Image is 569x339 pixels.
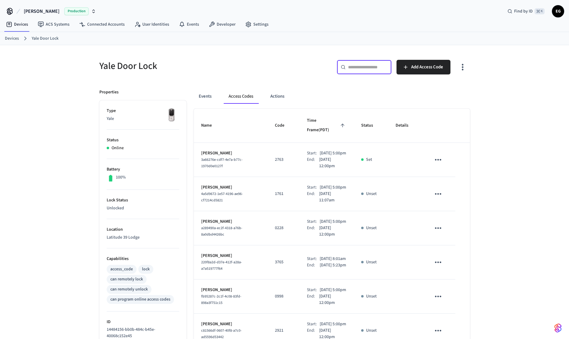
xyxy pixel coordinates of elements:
[110,276,143,283] div: can remotely lock
[1,19,33,30] a: Devices
[307,218,320,225] div: Start:
[361,121,381,130] span: Status
[320,150,346,157] p: [DATE] 5:00pm
[201,294,241,305] span: fb95287c-2c1f-4c08-83fd-898a3f751c15
[201,225,242,237] span: a289490a-ec2f-4318-a76b-8a0dbd4426bc
[320,262,346,269] p: [DATE] 5:23pm
[319,293,347,306] p: [DATE] 12:00pm
[319,225,347,238] p: [DATE] 12:00pm
[553,6,564,17] span: EG
[201,218,260,225] p: [PERSON_NAME]
[194,89,470,104] div: ant example
[224,89,258,104] button: Access Codes
[320,287,346,293] p: [DATE] 5:00pm
[514,8,533,14] span: Find by ID
[307,256,320,262] div: Start:
[107,205,179,211] p: Unlocked
[112,145,124,151] p: Online
[319,191,347,204] p: [DATE] 11:07am
[107,116,179,122] p: Yale
[64,7,89,15] span: Production
[366,225,377,231] p: Unset
[320,218,346,225] p: [DATE] 5:00pm
[307,293,319,306] div: End:
[320,256,346,262] p: [DATE] 8:01am
[110,266,133,272] div: access_code
[32,35,59,42] a: Yale Door Lock
[240,19,273,30] a: Settings
[320,321,346,327] p: [DATE] 5:00pm
[99,60,281,72] h5: Yale Door Lock
[307,287,320,293] div: Start:
[201,253,260,259] p: [PERSON_NAME]
[74,19,130,30] a: Connected Accounts
[503,6,549,17] div: Find by ID⌘ K
[142,266,150,272] div: lock
[397,60,450,74] button: Add Access Code
[204,19,240,30] a: Developer
[307,157,319,169] div: End:
[5,35,19,42] a: Devices
[201,260,242,271] span: 220f8a2d-d37e-412f-a28a-a7a519777f64
[307,116,347,135] span: Time Frame(PDT)
[396,121,416,130] span: Details
[319,157,347,169] p: [DATE] 12:00pm
[307,225,319,238] div: End:
[554,323,562,333] img: SeamLogoGradient.69752ec5.svg
[320,184,346,191] p: [DATE] 5:00pm
[130,19,174,30] a: User Identities
[535,8,545,14] span: ⌘ K
[201,184,260,191] p: [PERSON_NAME]
[116,174,126,181] p: 100%
[110,286,148,293] div: can remotely unlock
[174,19,204,30] a: Events
[265,89,289,104] button: Actions
[307,191,319,204] div: End:
[107,234,179,241] p: Latitude 39 Lodge
[275,191,292,197] p: 1761
[99,89,119,96] p: Properties
[275,225,292,231] p: 0228
[201,287,260,293] p: [PERSON_NAME]
[307,150,320,157] div: Start:
[107,226,179,233] p: Location
[275,327,292,334] p: 2921
[107,137,179,143] p: Status
[366,259,377,265] p: Unset
[201,150,260,157] p: [PERSON_NAME]
[366,327,377,334] p: Unset
[107,166,179,173] p: Battery
[201,321,260,327] p: [PERSON_NAME]
[107,197,179,204] p: Lock Status
[366,191,377,197] p: Unset
[164,108,179,123] img: Yale Assure Touchscreen Wifi Smart Lock, Satin Nickel, Front
[107,319,179,325] p: ID
[275,157,292,163] p: 2763
[201,157,243,169] span: 3a66276e-cdf7-4e7a-b77c-1970d0e0127f
[366,157,372,163] p: Set
[107,108,179,114] p: Type
[194,89,216,104] button: Events
[307,262,320,269] div: End:
[107,256,179,262] p: Capabilities
[33,19,74,30] a: ACS Systems
[307,321,320,327] div: Start:
[201,191,243,203] span: 4a5d9672-1e57-4196-ae96-cf7214cd5821
[275,293,292,300] p: 0998
[275,259,292,265] p: 3765
[24,8,59,15] span: [PERSON_NAME]
[411,63,443,71] span: Add Access Code
[307,184,320,191] div: Start:
[366,293,377,300] p: Unset
[110,296,170,303] div: can program online access codes
[552,5,564,17] button: EG
[201,121,220,130] span: Name
[275,121,292,130] span: Code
